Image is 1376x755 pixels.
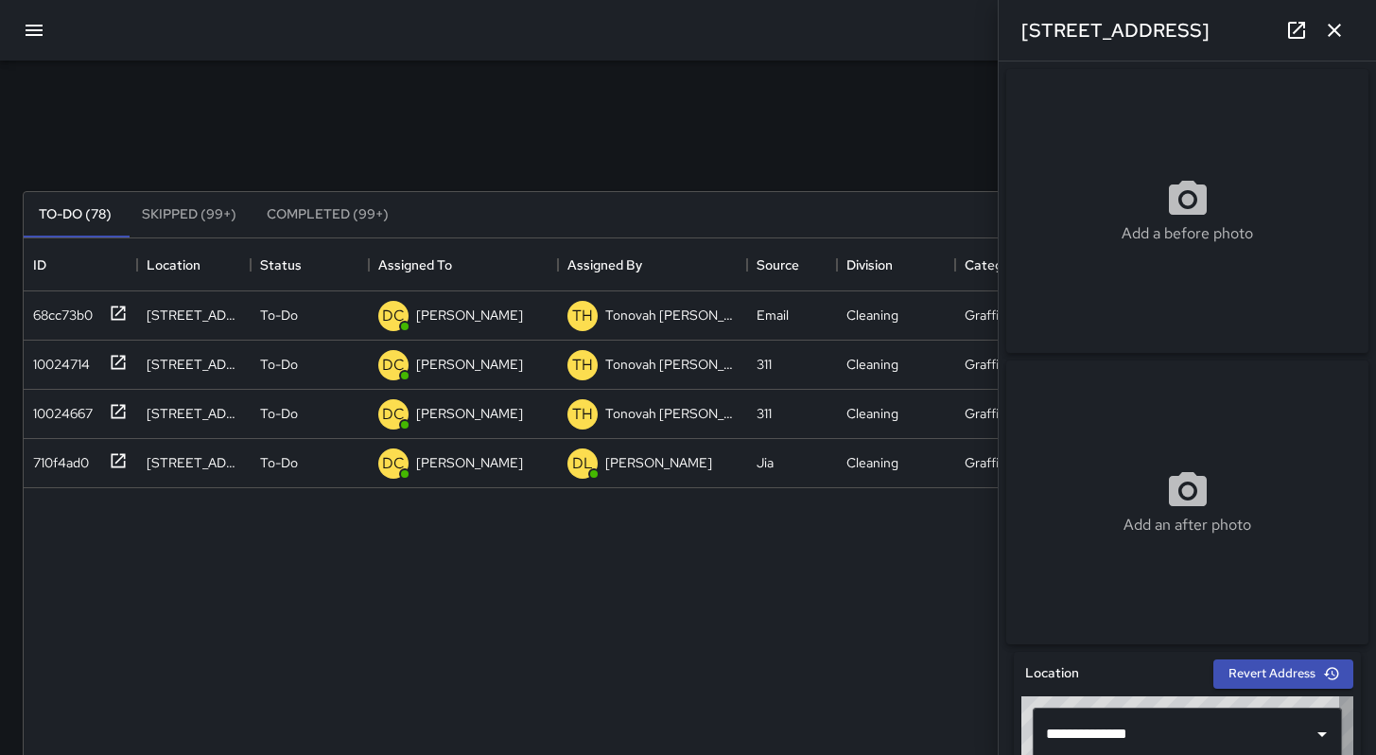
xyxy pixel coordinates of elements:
div: Assigned To [369,238,558,291]
div: Division [837,238,955,291]
div: Assigned To [378,238,452,291]
div: Location [137,238,251,291]
p: [PERSON_NAME] [416,306,523,325]
p: TH [572,403,593,426]
p: [PERSON_NAME] [416,404,523,423]
p: DL [572,452,593,475]
div: Division [846,238,893,291]
button: Skipped (99+) [127,192,252,237]
div: 68cc73b0 [26,298,93,325]
p: DC [382,452,405,475]
div: 999 Brannan Street [147,404,241,423]
div: 670 Natoma Street [147,355,241,374]
div: Assigned By [558,238,747,291]
div: Jia [757,453,774,472]
p: To-Do [260,306,298,325]
p: DC [382,403,405,426]
div: Status [251,238,369,291]
div: Status [260,238,302,291]
p: To-Do [260,453,298,472]
button: To-Do (78) [24,192,127,237]
div: Graffiti [965,453,1006,472]
p: TH [572,354,593,377]
div: Cleaning [846,453,898,472]
p: To-Do [260,404,298,423]
div: Email [757,306,789,325]
p: Tonovah [PERSON_NAME] [605,306,738,325]
div: Graffiti [965,355,1006,374]
div: 520 6th Street [147,453,241,472]
div: ID [24,238,137,291]
div: 586 6th Street [147,306,241,325]
div: Category [965,238,1021,291]
div: Source [747,238,837,291]
div: Cleaning [846,404,898,423]
div: Cleaning [846,355,898,374]
div: 10024714 [26,347,90,374]
div: Cleaning [846,306,898,325]
div: 710f4ad0 [26,446,89,472]
p: [PERSON_NAME] [416,355,523,374]
div: 10024667 [26,396,93,423]
p: To-Do [260,355,298,374]
p: Tonovah [PERSON_NAME] [605,355,738,374]
div: Assigned By [567,238,642,291]
button: Completed (99+) [252,192,404,237]
div: Graffiti [965,306,1006,325]
div: 311 [757,404,772,423]
p: DC [382,354,405,377]
div: 311 [757,355,772,374]
div: ID [33,238,46,291]
p: [PERSON_NAME] [416,453,523,472]
p: Tonovah [PERSON_NAME] [605,404,738,423]
p: TH [572,305,593,327]
div: Source [757,238,799,291]
div: Location [147,238,200,291]
div: Graffiti [965,404,1006,423]
p: [PERSON_NAME] [605,453,712,472]
p: DC [382,305,405,327]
